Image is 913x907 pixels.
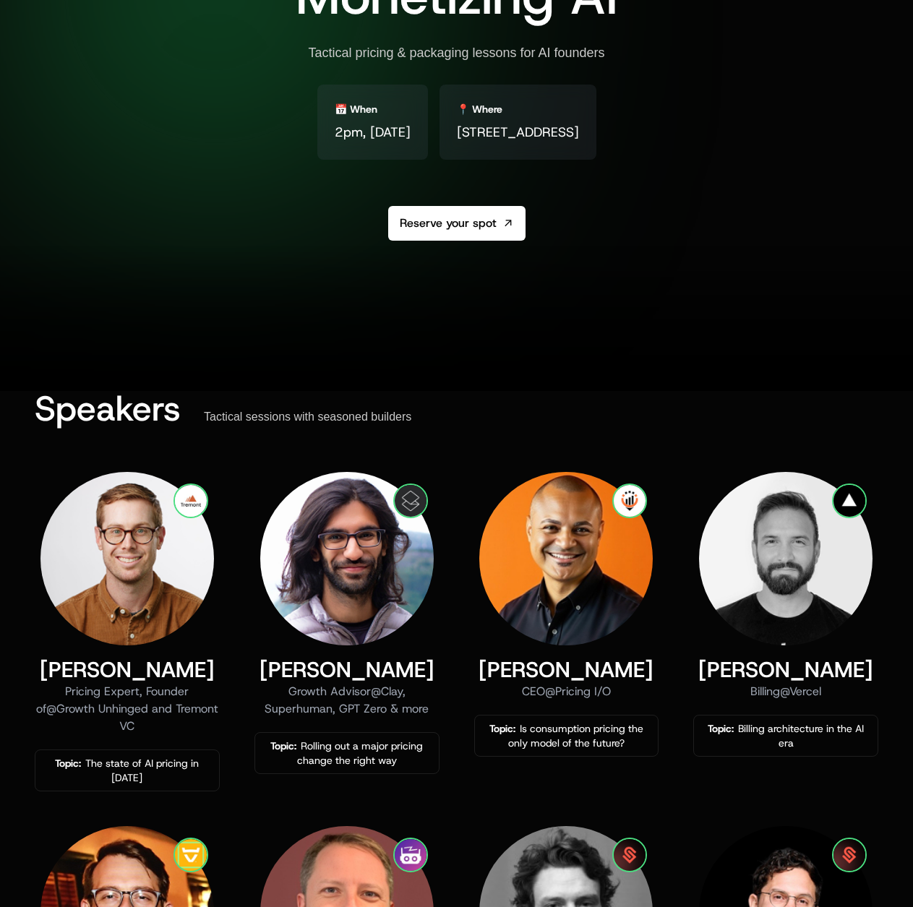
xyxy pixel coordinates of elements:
span: Topic: [55,757,81,770]
div: CEO @ Pricing I/O [474,683,659,700]
div: Tactical pricing & packaging lessons for AI founders [308,45,604,61]
img: Zep [393,838,428,872]
div: [PERSON_NAME] [254,657,440,683]
img: Shar Dara [699,472,873,645]
span: Topic: [708,722,734,735]
div: Tactical sessions with seasoned builders [204,410,411,424]
div: Is consumption pricing the only model of the future? [481,721,653,750]
img: Clay, Superhuman, GPT Zero & more [393,483,428,518]
span: 2pm, [DATE] [335,122,411,142]
img: Kyle Poyar [40,472,214,645]
img: Growth Unhinged and Tremont VC [173,483,208,518]
div: Billing architecture in the AI era [700,721,872,750]
div: [PERSON_NAME] [693,657,878,683]
div: [PERSON_NAME] [474,657,659,683]
div: The state of AI pricing in [DATE] [41,756,213,785]
img: Schematic [832,838,867,872]
img: Marcos Rivera [479,472,653,645]
div: Billing @ Vercel [693,683,878,700]
div: 📅 When [335,102,377,116]
span: Topic: [489,722,515,735]
a: Reserve your spot [388,206,526,241]
span: [STREET_ADDRESS] [457,122,579,142]
img: Vercel [832,483,867,518]
img: Veles [173,838,208,872]
span: Topic: [270,739,296,752]
div: Pricing Expert, Founder of @ Growth Unhinged and Tremont VC [35,683,220,735]
div: Growth Advisor @ Clay, Superhuman, GPT Zero & more [254,683,440,718]
span: Speakers [35,385,181,431]
div: [PERSON_NAME] [35,657,220,683]
img: Pricing I/O [612,483,647,518]
div: Rolling out a major pricing change the right way [261,739,433,768]
div: 📍 Where [457,102,502,116]
img: Gaurav Vohra [260,472,434,645]
img: Schematic [612,838,647,872]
